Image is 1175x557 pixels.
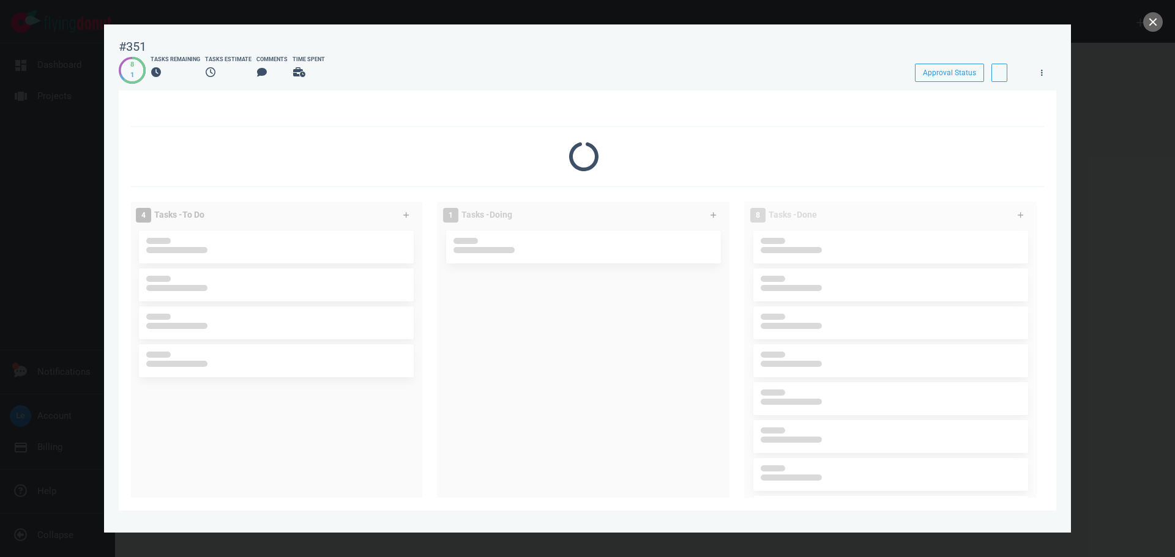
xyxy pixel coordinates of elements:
button: Approval Status [915,64,984,82]
span: Tasks - Doing [461,210,512,219]
div: Tasks Remaining [151,56,200,64]
div: 8 [130,60,134,70]
div: Tasks Estimate [205,56,252,64]
div: Time Spent [293,56,325,64]
div: Comments [256,56,288,64]
span: 8 [750,208,766,223]
div: #351 [119,39,146,54]
span: 4 [136,208,151,223]
div: 1 [130,70,134,81]
span: 1 [443,208,458,223]
button: close [1143,12,1163,32]
span: Tasks - To Do [154,210,204,219]
span: Tasks - Done [769,210,817,219]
